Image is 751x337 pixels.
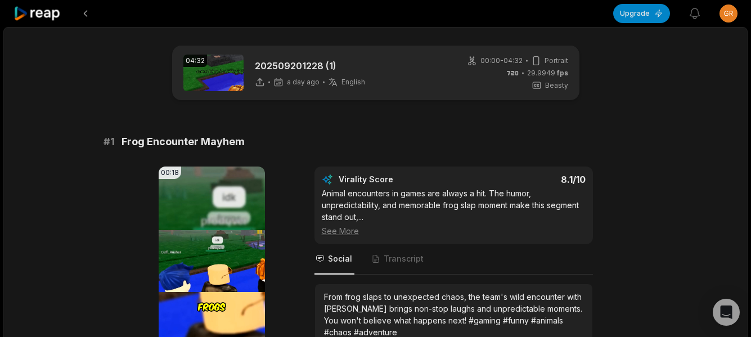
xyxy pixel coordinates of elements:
[384,253,424,264] span: Transcript
[287,78,320,87] span: a day ago
[713,299,740,326] div: Open Intercom Messenger
[328,253,352,264] span: Social
[314,244,593,275] nav: Tabs
[545,56,568,66] span: Portrait
[322,187,586,237] div: Animal encounters in games are always a hit. The humor, unpredictability, and memorable frog slap...
[122,134,245,150] span: Frog Encounter Mayhem
[545,80,568,91] span: Beasty
[465,174,586,185] div: 8.1 /10
[322,225,586,237] div: See More
[480,56,523,66] span: 00:00 - 04:32
[104,134,115,150] span: # 1
[341,78,365,87] span: English
[527,68,568,78] span: 29.9949
[613,4,670,23] button: Upgrade
[339,174,460,185] div: Virality Score
[255,59,365,73] p: 202509201228 (1)
[183,55,207,67] div: 04:32
[557,69,568,77] span: fps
